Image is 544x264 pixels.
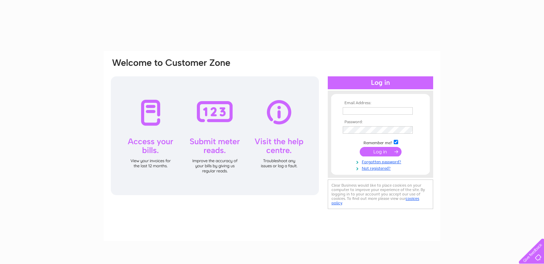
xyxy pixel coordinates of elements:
th: Email Address: [341,101,420,106]
div: Clear Business would like to place cookies on your computer to improve your experience of the sit... [328,180,433,209]
td: Remember me? [341,139,420,146]
input: Submit [360,147,402,156]
th: Password: [341,120,420,125]
a: cookies policy [331,196,419,205]
a: Forgotten password? [343,158,420,165]
a: Not registered? [343,165,420,171]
